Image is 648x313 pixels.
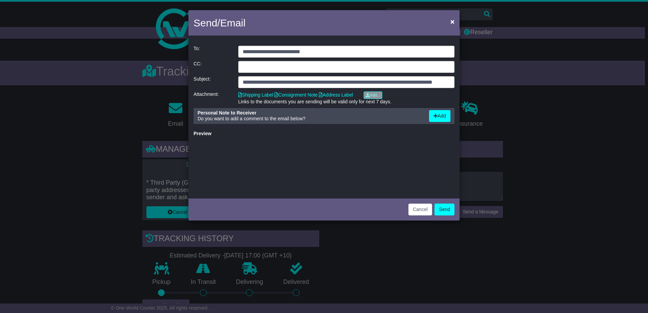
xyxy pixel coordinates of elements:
div: Do you want to add a comment to the email below? [194,110,426,122]
a: Add... [364,91,382,99]
button: Cancel [408,204,432,215]
div: Links to the documents you are sending will be valid only for next 7 days. [238,99,454,105]
div: Subject: [190,76,235,88]
div: CC: [190,61,235,73]
div: Personal Note to Receiver [198,110,422,116]
a: Address Label [319,92,353,98]
div: Preview [194,131,454,137]
span: × [450,18,454,25]
h4: Send/Email [194,15,245,30]
a: Shipping Label [238,92,274,98]
div: Attachment: [190,91,235,105]
a: Consignment Note [275,92,318,98]
button: Close [447,15,458,28]
button: Send [434,204,454,215]
button: Add [429,110,450,122]
div: To: [190,46,235,58]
